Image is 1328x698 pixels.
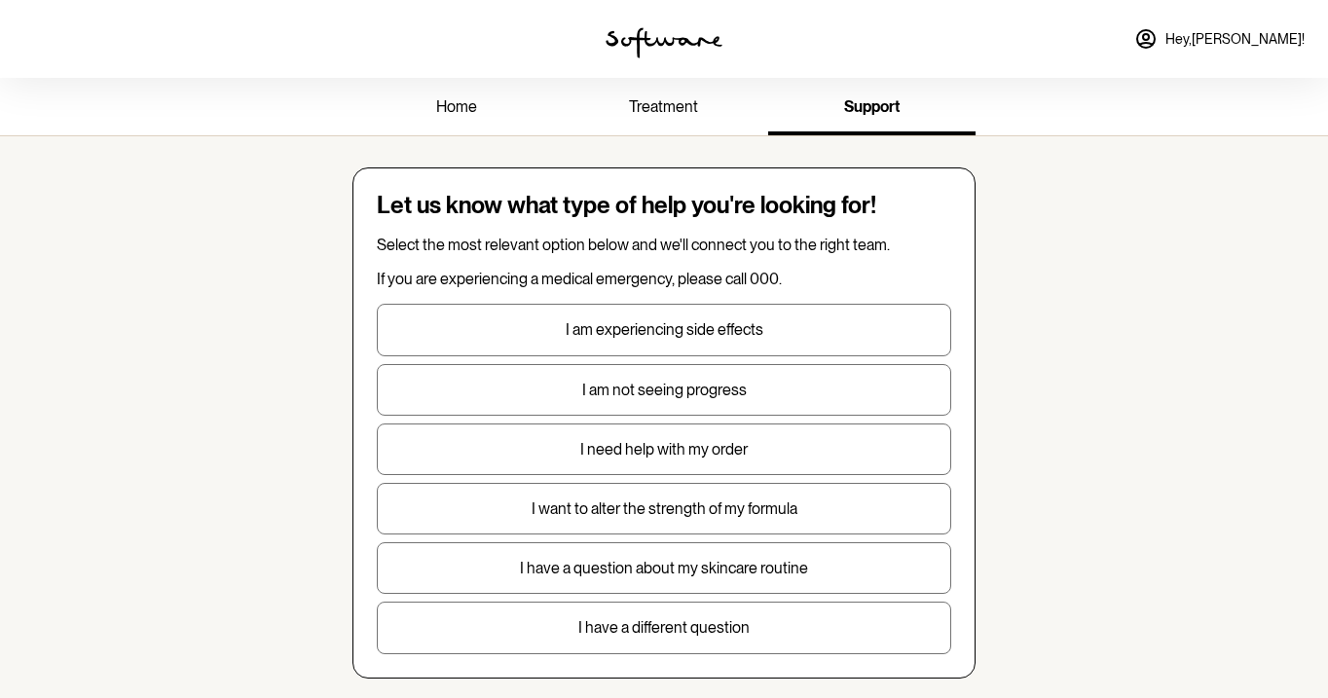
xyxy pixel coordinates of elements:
p: I have a different question [378,618,950,637]
p: Select the most relevant option below and we'll connect you to the right team. [377,236,951,254]
p: I have a question about my skincare routine [378,559,950,577]
span: treatment [629,97,698,116]
p: I am not seeing progress [378,381,950,399]
p: I need help with my order [378,440,950,459]
h4: Let us know what type of help you're looking for! [377,192,951,220]
span: support [844,97,900,116]
button: I need help with my order [377,423,951,475]
a: home [352,82,560,135]
a: treatment [560,82,767,135]
a: support [768,82,976,135]
button: I have a different question [377,602,951,653]
p: I am experiencing side effects [378,320,950,339]
span: home [436,97,477,116]
button: I have a question about my skincare routine [377,542,951,594]
button: I am experiencing side effects [377,304,951,355]
img: software logo [606,27,722,58]
button: I want to alter the strength of my formula [377,483,951,534]
a: Hey,[PERSON_NAME]! [1123,16,1316,62]
p: I want to alter the strength of my formula [378,499,950,518]
span: Hey, [PERSON_NAME] ! [1165,31,1305,48]
p: If you are experiencing a medical emergency, please call 000. [377,270,951,288]
button: I am not seeing progress [377,364,951,416]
